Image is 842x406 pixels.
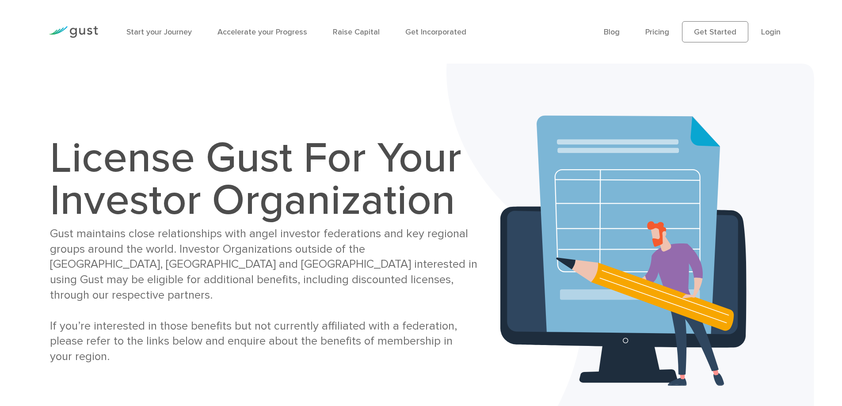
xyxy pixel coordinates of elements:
div: Gust maintains close relationships with angel investor federations and key regional groups around... [50,226,477,364]
a: Raise Capital [333,27,380,37]
h1: License Gust For Your Investor Organization [50,137,477,222]
a: Pricing [645,27,669,37]
img: Gust Logo [49,26,98,38]
a: Get Started [682,21,748,42]
a: Get Incorporated [405,27,466,37]
a: Start your Journey [126,27,192,37]
a: Login [761,27,781,37]
a: Blog [604,27,620,37]
a: Accelerate your Progress [217,27,307,37]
